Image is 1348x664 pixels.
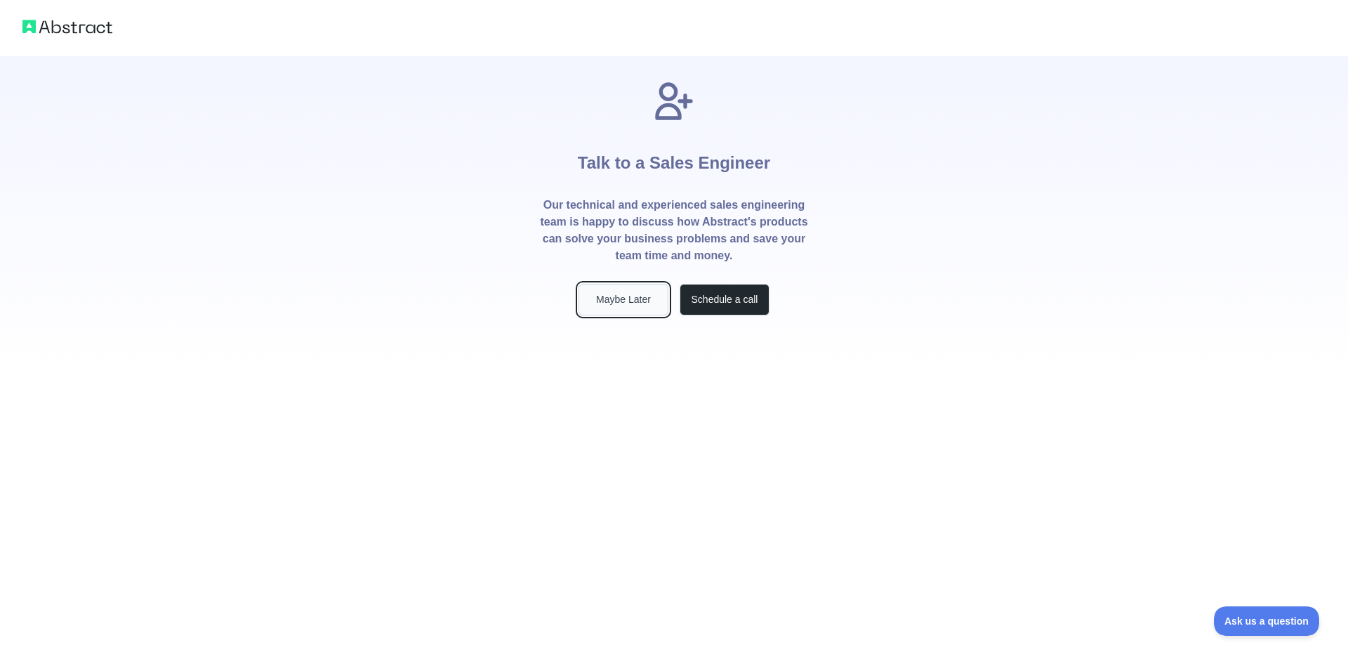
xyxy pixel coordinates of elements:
button: Maybe Later [579,284,668,315]
iframe: Toggle Customer Support [1214,606,1320,636]
p: Our technical and experienced sales engineering team is happy to discuss how Abstract's products ... [539,197,809,264]
button: Schedule a call [680,284,769,315]
img: Abstract logo [22,17,112,37]
h1: Talk to a Sales Engineer [578,124,770,197]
